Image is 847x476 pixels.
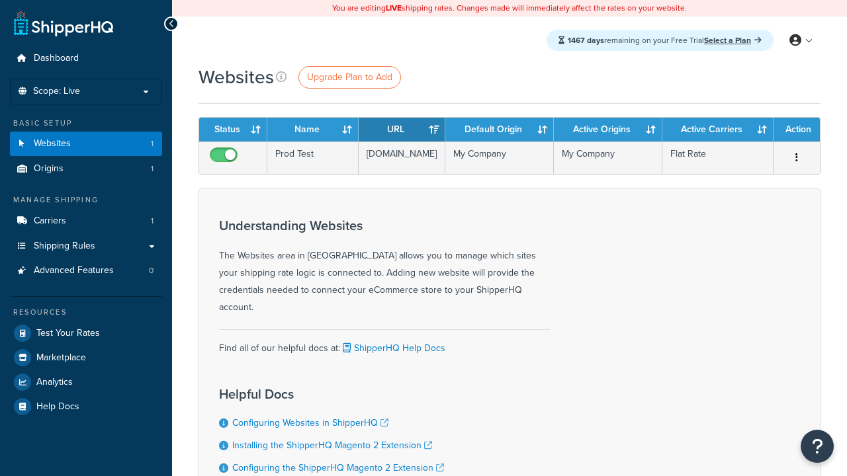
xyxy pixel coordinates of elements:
[359,141,445,174] td: [DOMAIN_NAME]
[14,10,113,36] a: ShipperHQ Home
[34,216,66,227] span: Carriers
[10,209,162,233] li: Carriers
[704,34,762,46] a: Select a Plan
[34,163,64,175] span: Origins
[554,141,662,174] td: My Company
[36,328,100,339] span: Test Your Rates
[10,370,162,394] a: Analytics
[151,138,154,149] span: 1
[298,66,401,89] a: Upgrade Plan to Add
[36,352,86,364] span: Marketplace
[10,346,162,370] a: Marketplace
[34,241,95,252] span: Shipping Rules
[10,307,162,318] div: Resources
[801,430,834,463] button: Open Resource Center
[568,34,604,46] strong: 1467 days
[199,64,274,90] h1: Websites
[386,2,402,14] b: LIVE
[33,86,80,97] span: Scope: Live
[10,194,162,206] div: Manage Shipping
[445,118,554,141] th: Default Origin: activate to sort column ascending
[34,53,79,64] span: Dashboard
[359,118,445,141] th: URL: activate to sort column ascending
[445,141,554,174] td: My Company
[547,30,774,51] div: remaining on your Free Trial
[10,46,162,71] a: Dashboard
[267,118,359,141] th: Name: activate to sort column ascending
[219,387,457,401] h3: Helpful Docs
[10,209,162,233] a: Carriers 1
[219,218,550,316] div: The Websites area in [GEOGRAPHIC_DATA] allows you to manage which sites your shipping rate logic ...
[10,321,162,345] a: Test Your Rates
[554,118,662,141] th: Active Origins: activate to sort column ascending
[232,438,432,452] a: Installing the ShipperHQ Magento 2 Extension
[151,216,154,227] span: 1
[340,341,445,355] a: ShipperHQ Help Docs
[219,218,550,233] h3: Understanding Websites
[232,461,444,475] a: Configuring the ShipperHQ Magento 2 Extension
[267,141,359,174] td: Prod Test
[151,163,154,175] span: 1
[10,157,162,181] li: Origins
[10,132,162,156] li: Websites
[36,377,73,388] span: Analytics
[36,401,79,413] span: Help Docs
[219,329,550,357] div: Find all of our helpful docs at:
[307,70,392,84] span: Upgrade Plan to Add
[774,118,820,141] th: Action
[10,395,162,418] a: Help Docs
[199,118,267,141] th: Status: activate to sort column ascending
[10,132,162,156] a: Websites 1
[34,265,114,276] span: Advanced Features
[10,118,162,129] div: Basic Setup
[232,416,388,430] a: Configuring Websites in ShipperHQ
[10,234,162,258] a: Shipping Rules
[662,141,774,174] td: Flat Rate
[10,258,162,283] li: Advanced Features
[662,118,774,141] th: Active Carriers: activate to sort column ascending
[149,265,154,276] span: 0
[34,138,71,149] span: Websites
[10,258,162,283] a: Advanced Features 0
[10,157,162,181] a: Origins 1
